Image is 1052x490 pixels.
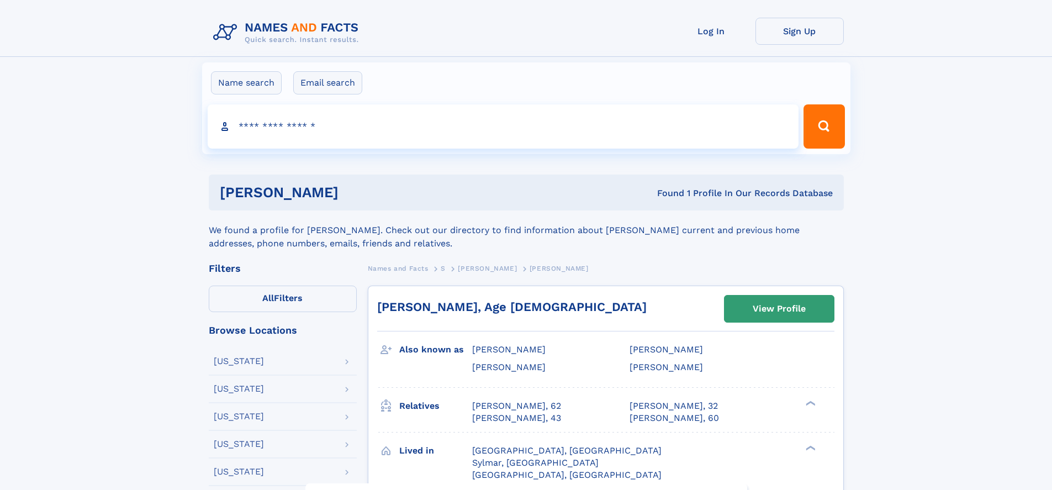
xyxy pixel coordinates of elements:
[209,210,844,250] div: We found a profile for [PERSON_NAME]. Check out our directory to find information about [PERSON_N...
[209,18,368,48] img: Logo Names and Facts
[368,261,429,275] a: Names and Facts
[458,261,517,275] a: [PERSON_NAME]
[214,467,264,476] div: [US_STATE]
[630,344,703,355] span: [PERSON_NAME]
[293,71,362,94] label: Email search
[209,325,357,335] div: Browse Locations
[803,444,816,451] div: ❯
[441,261,446,275] a: S
[630,412,719,424] a: [PERSON_NAME], 60
[458,265,517,272] span: [PERSON_NAME]
[441,265,446,272] span: S
[530,265,589,272] span: [PERSON_NAME]
[472,445,662,456] span: [GEOGRAPHIC_DATA], [GEOGRAPHIC_DATA]
[803,104,844,149] button: Search Button
[803,399,816,407] div: ❯
[472,457,599,468] span: Sylmar, [GEOGRAPHIC_DATA]
[399,340,472,359] h3: Also known as
[472,362,546,372] span: [PERSON_NAME]
[630,400,718,412] a: [PERSON_NAME], 32
[498,187,833,199] div: Found 1 Profile In Our Records Database
[377,300,647,314] a: [PERSON_NAME], Age [DEMOGRAPHIC_DATA]
[262,293,274,303] span: All
[209,264,357,273] div: Filters
[214,357,264,366] div: [US_STATE]
[209,286,357,312] label: Filters
[214,412,264,421] div: [US_STATE]
[399,397,472,415] h3: Relatives
[630,362,703,372] span: [PERSON_NAME]
[472,344,546,355] span: [PERSON_NAME]
[755,18,844,45] a: Sign Up
[399,441,472,460] h3: Lived in
[667,18,755,45] a: Log In
[725,296,834,322] a: View Profile
[220,186,498,199] h1: [PERSON_NAME]
[214,440,264,449] div: [US_STATE]
[214,384,264,393] div: [US_STATE]
[208,104,799,149] input: search input
[753,296,806,322] div: View Profile
[472,470,662,480] span: [GEOGRAPHIC_DATA], [GEOGRAPHIC_DATA]
[472,412,561,424] a: [PERSON_NAME], 43
[472,400,561,412] a: [PERSON_NAME], 62
[211,71,282,94] label: Name search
